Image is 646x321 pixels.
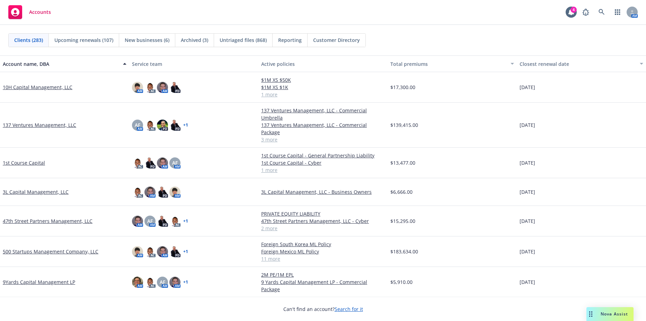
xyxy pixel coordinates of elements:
[390,278,413,286] span: $5,910.00
[169,186,180,198] img: photo
[132,277,143,288] img: photo
[132,60,256,68] div: Service team
[520,84,535,91] span: [DATE]
[181,36,208,44] span: Archived (3)
[579,5,593,19] a: Report a Bug
[390,248,418,255] span: $183,634.00
[388,55,517,72] button: Total premiums
[261,91,385,98] a: 1 more
[261,278,385,293] a: 9 Yards Capital Management LP - Commercial Package
[520,159,535,166] span: [DATE]
[390,60,506,68] div: Total premiums
[169,120,180,131] img: photo
[29,9,51,15] span: Accounts
[278,36,302,44] span: Reporting
[520,278,535,286] span: [DATE]
[261,107,385,121] a: 137 Ventures Management, LLC - Commercial Umbrella
[14,36,43,44] span: Clients (283)
[144,246,156,257] img: photo
[3,60,119,68] div: Account name, DBA
[132,246,143,257] img: photo
[169,216,180,227] img: photo
[520,60,636,68] div: Closest renewal date
[390,84,415,91] span: $17,300.00
[520,188,535,196] span: [DATE]
[261,159,385,166] a: 1st Course Capital - Cyber
[390,159,415,166] span: $13,477.00
[520,217,535,225] span: [DATE]
[220,36,267,44] span: Untriaged files (868)
[157,82,168,93] img: photo
[169,277,180,288] img: photo
[261,188,385,196] a: 3L Capital Management, LLC - Business Owners
[157,216,168,227] img: photo
[261,121,385,136] a: 137 Ventures Management, LLC - Commercial Package
[595,5,609,19] a: Search
[157,246,168,257] img: photo
[144,277,156,288] img: photo
[144,186,156,198] img: photo
[261,248,385,255] a: Foreign Mexico ML Policy
[390,188,413,196] span: $6,666.00
[261,225,385,232] a: 2 more
[261,136,385,143] a: 3 more
[335,306,363,312] a: Search for it
[3,188,69,196] a: 3L Capital Management, LLC
[183,280,188,284] a: + 1
[520,121,535,129] span: [DATE]
[3,159,45,166] a: 1st Course Capital
[586,307,634,321] button: Nova Assist
[157,157,168,168] img: photo
[261,217,385,225] a: 47th Street Partners Management, LLC - Cyber
[261,84,385,91] a: $1M XS $1K
[132,186,143,198] img: photo
[3,248,98,255] a: 500 Startups Management Company, LLC
[3,121,76,129] a: 137 Ventures Management, LLC
[144,120,156,131] img: photo
[520,248,535,255] span: [DATE]
[6,2,54,22] a: Accounts
[313,36,360,44] span: Customer Directory
[129,55,258,72] button: Service team
[132,82,143,93] img: photo
[390,121,418,129] span: $139,415.00
[283,305,363,313] span: Can't find an account?
[172,159,178,166] span: AF
[144,157,156,168] img: photo
[169,246,180,257] img: photo
[132,216,143,227] img: photo
[517,55,646,72] button: Closest renewal date
[54,36,113,44] span: Upcoming renewals (107)
[570,7,577,13] div: 4
[586,307,595,321] div: Drag to move
[261,166,385,174] a: 1 more
[147,217,153,225] span: AF
[261,255,385,262] a: 11 more
[183,123,188,127] a: + 1
[160,278,165,286] span: AF
[3,84,72,91] a: 10H Capital Management, LLC
[261,60,385,68] div: Active policies
[258,55,388,72] button: Active policies
[601,311,628,317] span: Nova Assist
[390,217,415,225] span: $15,295.00
[157,120,168,131] img: photo
[261,76,385,84] a: $1M XS $50K
[611,5,625,19] a: Switch app
[261,271,385,278] a: 2M PE/1M EPL
[3,217,92,225] a: 47th Street Partners Management, LLC
[169,82,180,93] img: photo
[261,152,385,159] a: 1st Course Capital - General Partnership Liability
[3,278,75,286] a: 9Yards Capital Management LP
[183,250,188,254] a: + 1
[125,36,169,44] span: New businesses (6)
[135,121,140,129] span: AF
[183,219,188,223] a: + 1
